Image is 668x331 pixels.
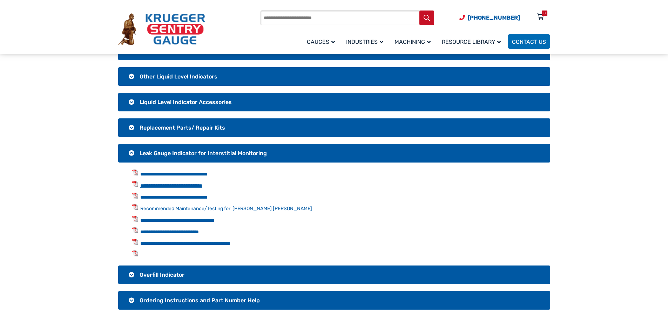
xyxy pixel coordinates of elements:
[342,33,390,50] a: Industries
[307,39,335,45] span: Gauges
[390,33,438,50] a: Machining
[512,39,546,45] span: Contact Us
[468,14,520,21] span: [PHONE_NUMBER]
[140,73,217,80] span: Other Liquid Level Indicators
[140,206,312,212] a: Recommended Maintenance/Testing for [PERSON_NAME] [PERSON_NAME]
[394,39,431,45] span: Machining
[118,13,205,46] img: Krueger Sentry Gauge
[459,13,520,22] a: Phone Number (920) 434-8860
[508,34,550,49] a: Contact Us
[140,297,260,304] span: Ordering Instructions and Part Number Help
[303,33,342,50] a: Gauges
[140,99,232,105] span: Liquid Level Indicator Accessories
[442,39,501,45] span: Resource Library
[140,150,267,157] span: Leak Gauge Indicator for Interstitial Monitoring
[438,33,508,50] a: Resource Library
[346,39,383,45] span: Industries
[140,124,225,131] span: Replacement Parts/ Repair Kits
[140,271,184,278] span: Overfill Indicator
[544,11,546,16] div: 0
